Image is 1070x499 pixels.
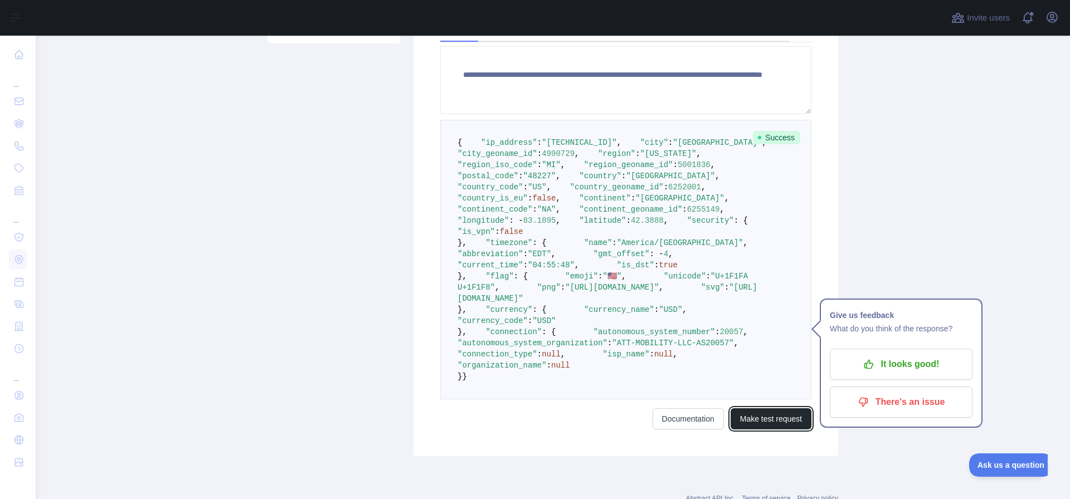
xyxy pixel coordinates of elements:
[678,160,711,169] span: 5001836
[650,250,664,258] span: : -
[556,216,560,225] span: ,
[720,327,743,336] span: 20057
[556,172,560,180] span: ,
[603,272,622,281] span: "🇺🇸"
[458,261,523,270] span: "current_time"
[542,350,561,359] span: null
[561,350,565,359] span: ,
[547,183,551,192] span: ,
[664,272,706,281] span: "unicode"
[720,205,724,214] span: ,
[673,350,678,359] span: ,
[711,160,715,169] span: ,
[594,327,715,336] span: "autonomous_system_number"
[654,261,659,270] span: :
[458,305,467,314] span: },
[724,283,729,292] span: :
[570,183,664,192] span: "country_geoname_id"
[458,350,537,359] span: "connection_type"
[565,272,598,281] span: "emoji"
[532,238,546,247] span: : {
[584,238,612,247] span: "name"
[458,250,523,258] span: "abbreviation"
[724,194,729,203] span: ,
[458,216,509,225] span: "longitude"
[687,205,720,214] span: 6255149
[743,327,748,336] span: ,
[734,339,738,348] span: ,
[458,316,528,325] span: "currency_code"
[579,194,630,203] span: "continent"
[542,160,561,169] span: "MI"
[485,305,532,314] span: "currency"
[697,149,701,158] span: ,
[654,305,659,314] span: :
[687,216,734,225] span: "security"
[668,183,701,192] span: 6252001
[537,149,542,158] span: :
[631,216,664,225] span: 42.3888
[659,261,678,270] span: true
[668,250,673,258] span: ,
[518,172,523,180] span: :
[556,194,560,203] span: ,
[509,216,523,225] span: : -
[715,172,719,180] span: ,
[673,138,762,147] span: "[GEOGRAPHIC_DATA]"
[561,160,565,169] span: ,
[612,339,733,348] span: "ATT-MOBILITY-LLC-AS20057"
[584,305,654,314] span: "currency_name"
[579,172,621,180] span: "country"
[706,272,711,281] span: :
[542,149,575,158] span: 4990729
[458,272,467,281] span: },
[528,316,532,325] span: :
[537,138,542,147] span: :
[537,350,542,359] span: :
[462,372,466,381] span: }
[653,408,724,429] a: Documentation
[969,453,1048,477] iframe: Toggle Customer Support
[481,138,537,147] span: "ip_address"
[682,205,687,214] span: :
[458,183,523,192] span: "country_code"
[495,227,499,236] span: :
[575,149,579,158] span: ,
[561,283,565,292] span: :
[621,172,626,180] span: :
[458,172,518,180] span: "postal_code"
[514,272,528,281] span: : {
[458,339,607,348] span: "autonomous_system_organization"
[617,238,743,247] span: "America/[GEOGRAPHIC_DATA]"
[664,216,668,225] span: ,
[617,261,654,270] span: "is_dst"
[617,138,621,147] span: ,
[485,272,513,281] span: "flag"
[626,216,630,225] span: :
[607,339,612,348] span: :
[9,203,27,225] div: ...
[537,160,542,169] span: :
[547,361,551,370] span: :
[485,238,532,247] span: "timezone"
[458,160,537,169] span: "region_iso_code"
[9,67,27,89] div: ...
[701,283,724,292] span: "svg"
[949,9,1012,27] button: Invite users
[532,194,556,203] span: false
[579,205,682,214] span: "continent_geoname_id"
[682,305,687,314] span: ,
[528,194,532,203] span: :
[575,261,579,270] span: ,
[532,305,546,314] span: : {
[598,149,635,158] span: "region"
[734,216,748,225] span: : {
[458,327,467,336] span: },
[743,238,748,247] span: ,
[542,138,616,147] span: "[TECHNICAL_ID]"
[523,250,528,258] span: :
[635,149,640,158] span: :
[673,160,678,169] span: :
[659,283,663,292] span: ,
[485,327,542,336] span: "connection"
